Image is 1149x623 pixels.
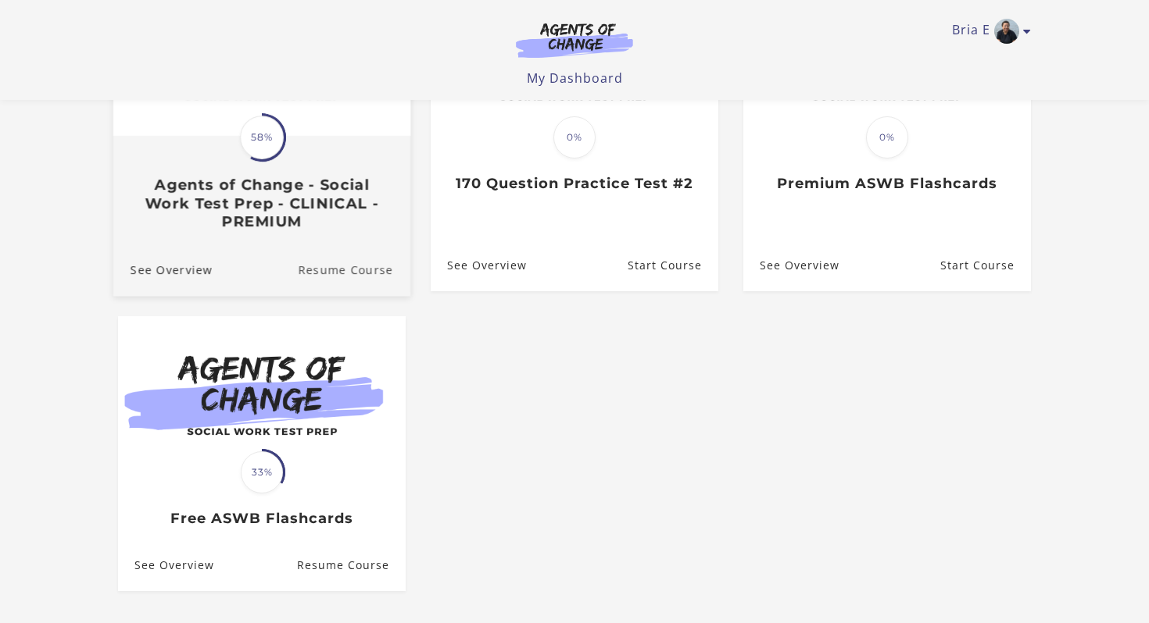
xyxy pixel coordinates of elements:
h3: Free ASWB Flashcards [134,510,388,528]
a: Premium ASWB Flashcards: Resume Course [940,240,1031,291]
a: My Dashboard [527,69,623,87]
span: 33% [241,451,283,493]
a: Agents of Change - Social Work Test Prep - CLINICAL - PREMIUM: Resume Course [298,244,410,296]
a: Free ASWB Flashcards: See Overview [118,539,214,590]
a: 170 Question Practice Test #2: Resume Course [628,240,718,291]
span: 0% [866,116,908,158]
span: 58% [240,116,284,159]
h3: Agents of Change - Social Work Test Prep - CLINICAL - PREMIUM [131,176,393,231]
a: Agents of Change - Social Work Test Prep - CLINICAL - PREMIUM: See Overview [113,244,213,296]
a: Toggle menu [952,19,1023,44]
span: 0% [553,116,596,158]
a: 170 Question Practice Test #2: See Overview [431,240,527,291]
a: Free ASWB Flashcards: Resume Course [297,539,406,590]
h3: 170 Question Practice Test #2 [447,175,701,193]
h3: Premium ASWB Flashcards [760,175,1014,193]
img: Agents of Change Logo [499,22,650,58]
a: Premium ASWB Flashcards: See Overview [743,240,839,291]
